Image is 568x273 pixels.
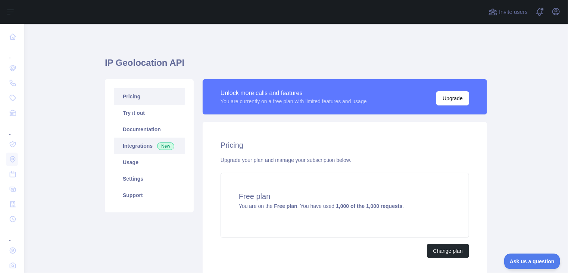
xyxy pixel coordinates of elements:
[114,121,185,138] a: Documentation
[114,105,185,121] a: Try it out
[114,187,185,203] a: Support
[499,8,528,16] span: Invite users
[6,121,18,136] div: ...
[487,6,529,18] button: Invite users
[6,227,18,242] div: ...
[239,203,404,209] span: You are on the . You have used .
[105,57,487,75] h1: IP Geolocation API
[114,138,185,154] a: Integrations New
[221,140,469,150] h2: Pricing
[274,203,297,209] strong: Free plan
[221,89,367,98] div: Unlock more calls and features
[157,142,174,150] span: New
[114,154,185,171] a: Usage
[336,203,402,209] strong: 1,000 of the 1,000 requests
[114,88,185,105] a: Pricing
[436,91,469,105] button: Upgrade
[221,156,469,164] div: Upgrade your plan and manage your subscription below.
[114,171,185,187] a: Settings
[504,254,561,269] iframe: Toggle Customer Support
[221,98,367,105] div: You are currently on a free plan with limited features and usage
[6,45,18,60] div: ...
[427,244,469,258] button: Change plan
[239,191,451,202] h4: Free plan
